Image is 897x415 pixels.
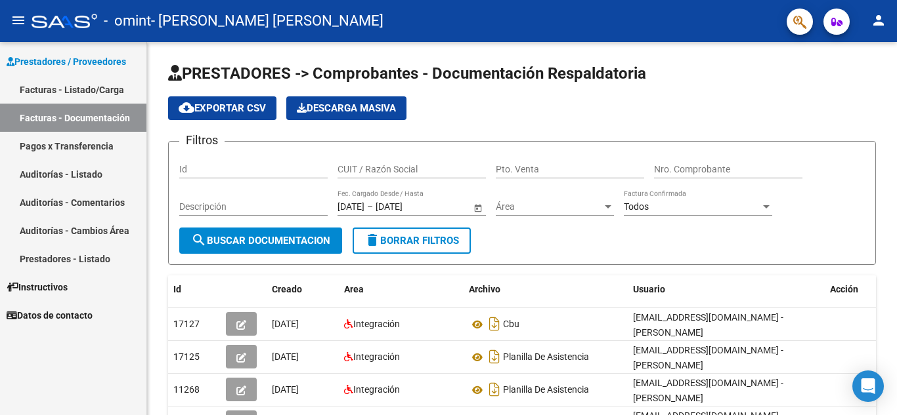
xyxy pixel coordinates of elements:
span: - [PERSON_NAME] [PERSON_NAME] [151,7,383,35]
button: Buscar Documentacion [179,227,342,254]
span: PRESTADORES -> Comprobantes - Documentación Respaldatoria [168,64,646,83]
span: Id [173,284,181,294]
span: Instructivos [7,280,68,294]
span: [DATE] [272,319,299,329]
span: Archivo [469,284,500,294]
span: Todos [624,201,649,212]
h3: Filtros [179,131,225,149]
mat-icon: menu [11,12,26,28]
span: Integración [353,351,400,362]
span: Descarga Masiva [297,102,396,114]
span: Integración [353,384,400,395]
button: Open calendar [471,201,485,214]
span: Acción [830,284,858,294]
span: [EMAIL_ADDRESS][DOMAIN_NAME] - [PERSON_NAME] [633,345,783,370]
app-download-masive: Descarga masiva de comprobantes (adjuntos) [286,96,406,120]
span: 17125 [173,351,200,362]
span: Buscar Documentacion [191,235,330,247]
div: Open Intercom Messenger [852,370,884,402]
span: Integración [353,319,400,329]
i: Descargar documento [486,379,503,400]
span: Borrar Filtros [364,235,459,247]
mat-icon: delete [364,232,380,248]
span: Usuario [633,284,665,294]
datatable-header-cell: Creado [267,275,339,304]
datatable-header-cell: Acción [825,275,890,304]
datatable-header-cell: Usuario [628,275,825,304]
datatable-header-cell: Area [339,275,464,304]
input: Start date [338,201,364,212]
span: - omint [104,7,151,35]
span: Prestadores / Proveedores [7,54,126,69]
span: Cbu [503,319,519,330]
span: Area [344,284,364,294]
span: Datos de contacto [7,308,93,323]
datatable-header-cell: Id [168,275,221,304]
span: Exportar CSV [179,102,266,114]
input: End date [376,201,440,212]
button: Borrar Filtros [353,227,471,254]
mat-icon: cloud_download [179,100,194,115]
span: [EMAIL_ADDRESS][DOMAIN_NAME] - [PERSON_NAME] [633,378,783,403]
span: Creado [272,284,302,294]
span: [DATE] [272,351,299,362]
span: Planilla De Asistencia [503,385,589,395]
span: [DATE] [272,384,299,395]
mat-icon: person [871,12,886,28]
span: Planilla De Asistencia [503,352,589,363]
datatable-header-cell: Archivo [464,275,628,304]
span: 11268 [173,384,200,395]
span: [EMAIL_ADDRESS][DOMAIN_NAME] - [PERSON_NAME] [633,312,783,338]
span: 17127 [173,319,200,329]
span: – [367,201,373,212]
span: Área [496,201,602,212]
mat-icon: search [191,232,207,248]
button: Exportar CSV [168,96,276,120]
i: Descargar documento [486,313,503,334]
i: Descargar documento [486,346,503,367]
button: Descarga Masiva [286,96,406,120]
